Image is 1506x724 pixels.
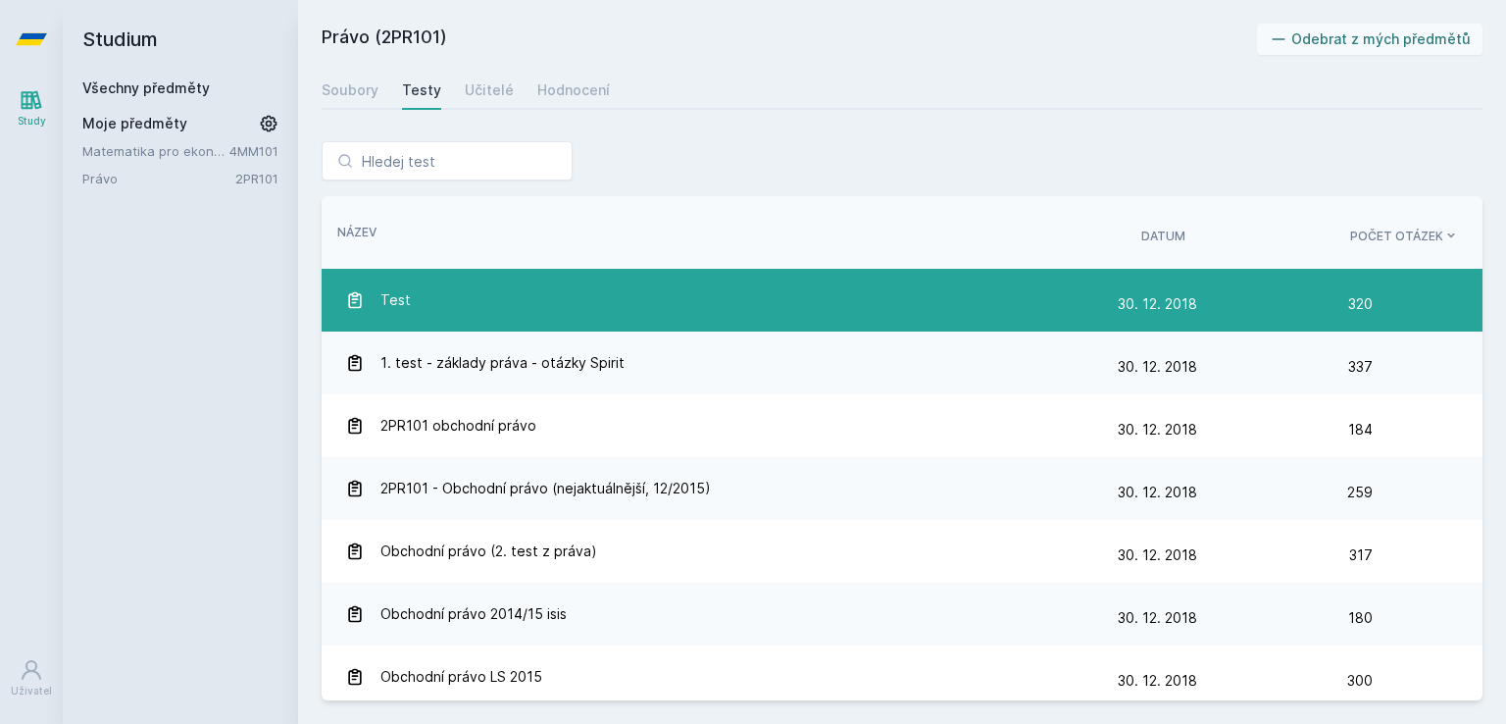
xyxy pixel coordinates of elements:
[322,332,1482,394] a: 1. test - základy práva - otázky Spirit 30. 12. 2018 337
[322,646,1482,708] a: Obchodní právo LS 2015 30. 12. 2018 300
[537,71,610,110] a: Hodnocení
[1347,473,1373,512] span: 259
[380,406,536,445] span: 2PR101 obchodní právo
[229,143,278,159] a: 4MM101
[322,269,1482,332] a: Test 30. 12. 2018 320
[337,224,376,241] button: Název
[1118,546,1197,563] span: 30. 12. 2018
[380,595,567,634] span: Obchodní právo 2014/15 isis
[1348,410,1373,449] span: 184
[465,80,514,100] div: Učitelé
[4,648,59,708] a: Uživatel
[1118,672,1197,689] span: 30. 12. 2018
[1118,484,1197,500] span: 30. 12. 2018
[1350,228,1443,245] span: Počet otázek
[18,114,46,129] div: Study
[1118,295,1197,312] span: 30. 12. 2018
[1348,347,1373,387] span: 337
[1348,284,1373,324] span: 320
[380,281,411,320] span: Test
[1348,598,1373,638] span: 180
[537,80,610,100] div: Hodnocení
[322,141,573,181] input: Hledej test
[402,71,441,110] a: Testy
[322,24,1257,55] h2: Právo (2PR101)
[380,469,711,508] span: 2PR101 - Obchodní právo (nejaktuálnější, 12/2015)
[380,532,597,571] span: Obchodní právo (2. test z práva)
[1349,536,1373,575] span: 317
[82,114,187,133] span: Moje předměty
[1257,24,1483,55] button: Odebrat z mých předmětů
[322,457,1482,520] a: 2PR101 - Obchodní právo (nejaktuálnější, 12/2015) 30. 12. 2018 259
[82,141,229,161] a: Matematika pro ekonomy
[1350,228,1459,245] button: Počet otázek
[380,343,625,383] span: 1. test - základy práva - otázky Spirit
[322,71,378,110] a: Soubory
[1118,358,1197,375] span: 30. 12. 2018
[4,78,59,138] a: Study
[1141,228,1185,245] button: Datum
[322,520,1482,583] a: Obchodní právo (2. test z práva) 30. 12. 2018 317
[322,583,1482,646] a: Obchodní právo 2014/15 isis 30. 12. 2018 180
[11,684,52,698] div: Uživatel
[1118,609,1197,626] span: 30. 12. 2018
[402,80,441,100] div: Testy
[82,79,210,96] a: Všechny předměty
[465,71,514,110] a: Učitelé
[1347,661,1373,700] span: 300
[235,171,278,186] a: 2PR101
[322,394,1482,457] a: 2PR101 obchodní právo 30. 12. 2018 184
[322,80,378,100] div: Soubory
[82,169,235,188] a: Právo
[380,657,542,697] span: Obchodní právo LS 2015
[1118,421,1197,438] span: 30. 12. 2018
